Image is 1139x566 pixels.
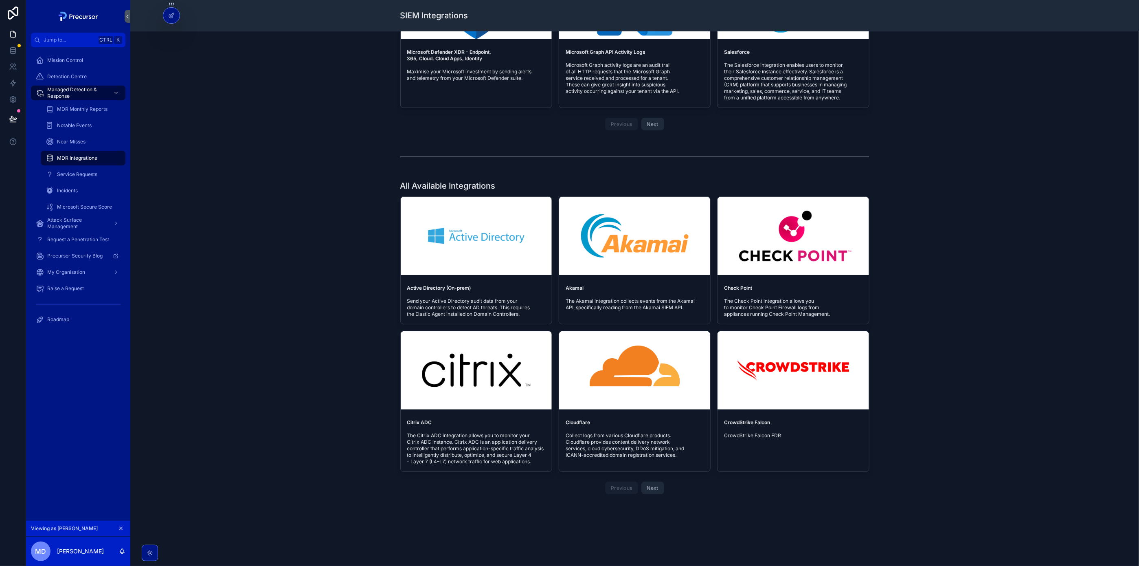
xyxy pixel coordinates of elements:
[26,47,130,337] div: scrollable content
[47,253,103,259] span: Precursor Security Blog
[724,49,750,55] strong: Salesforce
[407,298,545,317] span: Send your Active Directory audit data from your domain controllers to detect AD threats. This req...
[400,180,496,192] h1: All Available Integrations
[31,281,125,296] a: Raise a Request
[724,298,862,317] span: The Check Point integration allows you to monitor Check Point Firewall logs from appliances runni...
[566,62,704,95] span: Microsoft Graph activity logs are an audit trail of all HTTP requests that the Microsoft Graph se...
[401,331,552,410] div: Untitled-design-(14).png
[35,546,46,556] span: MD
[57,122,92,129] span: Notable Events
[56,10,101,23] img: App logo
[47,217,107,230] span: Attack Surface Management
[47,86,107,99] span: Managed Detection & Response
[47,57,83,64] span: Mission Control
[47,316,69,323] span: Roadmap
[31,525,98,532] span: Viewing as [PERSON_NAME]
[641,482,664,494] button: Next
[41,183,125,198] a: Incidents
[407,432,545,465] span: The Citrix ADC integration allows you to monitor your Citrix ADC instance. Citrix ADC is an appli...
[57,139,86,145] span: Near Misses
[718,197,869,275] div: Untitled-design-(8).png
[115,37,121,43] span: K
[566,285,584,291] strong: Akamai
[407,68,545,81] span: Maximise your Microsoft investment by sending alerts and telemetry from your Microsoft Defender s...
[724,285,752,291] strong: Check Point
[31,53,125,68] a: Mission Control
[31,69,125,84] a: Detection Centre
[44,37,95,43] span: Jump to...
[31,33,125,47] button: Jump to...CtrlK
[724,432,862,439] span: CrowdStrike Falcon EDR
[57,106,108,112] span: MDR Monthly Reports
[400,10,468,21] h1: SIEM Integrations
[47,285,84,292] span: Raise a Request
[31,232,125,247] a: Request a Penetration Test
[57,155,97,161] span: MDR Integrations
[57,204,112,210] span: Microsoft Secure Score
[566,298,704,311] span: The Akamai integration collects events from the Akamai API, specifically reading from the Akamai ...
[41,151,125,165] a: MDR Integrations
[47,73,87,80] span: Detection Centre
[41,134,125,149] a: Near Misses
[559,197,710,275] div: Untitled-design-(10).png
[641,118,664,130] button: Next
[57,547,104,555] p: [PERSON_NAME]
[41,167,125,182] a: Service Requests
[57,187,78,194] span: Incidents
[41,118,125,133] a: Notable Events
[31,86,125,100] a: Managed Detection & Response
[566,49,645,55] strong: Microsoft Graph API Activity Logs
[57,171,97,178] span: Service Requests
[31,216,125,231] a: Attack Surface Management
[41,102,125,117] a: MDR Monthly Reports
[47,269,85,275] span: My Organisation
[407,49,493,62] strong: Microsoft Defender XDR - Endpoint, 365, Cloud, Cloud Apps, Identity
[407,285,471,291] strong: Active Directory (On-prem)
[718,331,869,410] div: Untitled-design-(6).png
[31,265,125,280] a: My Organisation
[47,236,109,243] span: Request a Penetration Test
[724,419,770,425] strong: CrowdStrike Falcon
[41,200,125,214] a: Microsoft Secure Score
[99,36,113,44] span: Ctrl
[559,331,710,410] div: Untitled-design-(9).png
[566,419,590,425] strong: Cloudflare
[401,197,552,275] div: Untitled-design-(1).png
[407,419,432,425] strong: Citrix ADC
[724,62,862,101] span: The Salesforce integration enables users to monitor their Salesforce instance effectively. Salesf...
[566,432,704,458] span: Collect logs from various Cloudflare products. Cloudflare provides content delivery network servi...
[31,312,125,327] a: Roadmap
[31,249,125,263] a: Precursor Security Blog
